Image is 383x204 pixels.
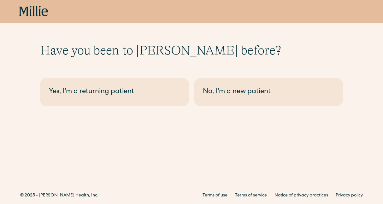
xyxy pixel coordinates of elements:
[40,78,189,106] a: Yes, I'm a returning patient
[336,192,363,199] a: Privacy policy
[274,192,328,199] a: Notice of privacy practices
[194,78,343,106] a: No, I'm a new patient
[203,87,334,97] div: No, I'm a new patient
[40,43,343,58] h1: Have you been to [PERSON_NAME] before?
[20,192,98,199] div: © 2025 - [PERSON_NAME] Health, Inc.
[235,192,267,199] a: Terms of service
[49,87,180,97] div: Yes, I'm a returning patient
[203,192,227,199] a: Terms of use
